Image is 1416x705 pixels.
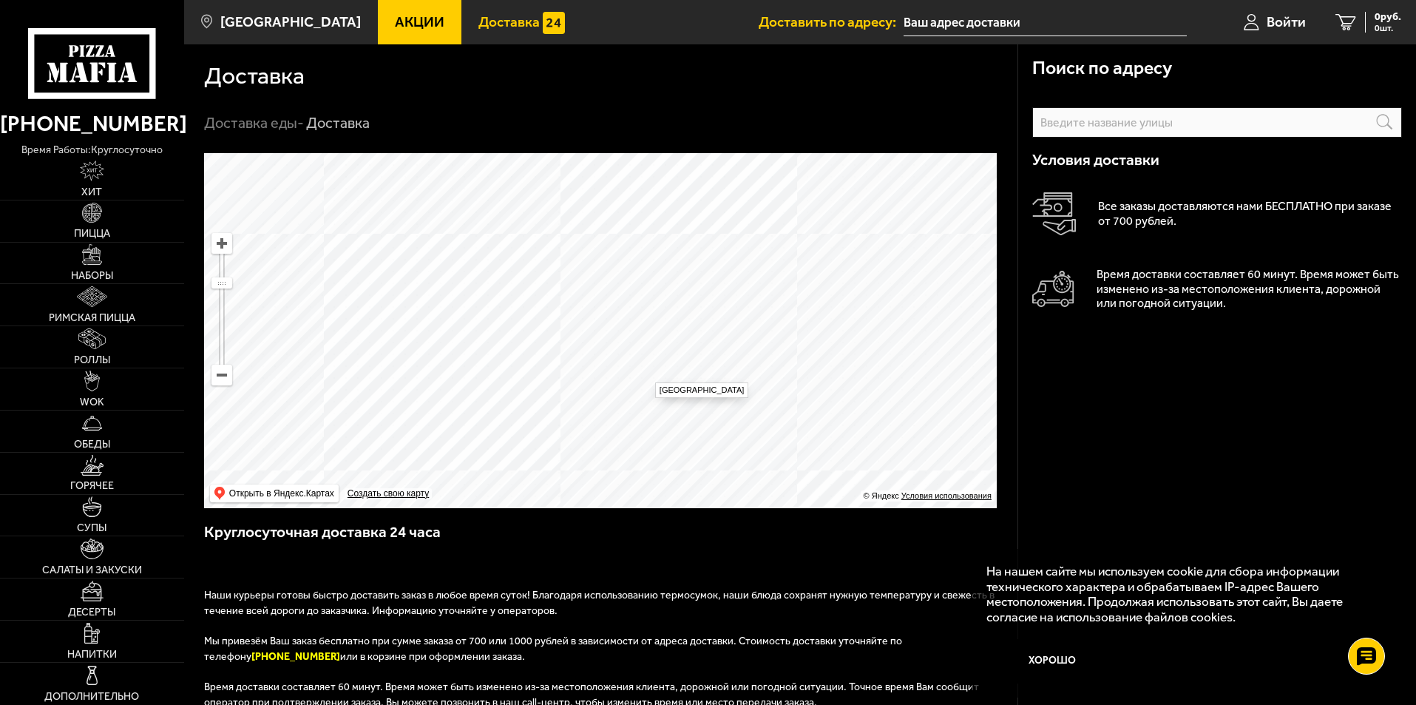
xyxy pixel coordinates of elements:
ymaps: Открыть в Яндекс.Картах [210,485,339,502]
h1: Доставка [204,64,305,88]
span: Пицца [74,229,110,239]
input: Ваш адрес доставки [904,9,1187,36]
span: [GEOGRAPHIC_DATA] [220,15,361,29]
button: Хорошо [986,639,1119,684]
span: Доставка [478,15,540,29]
span: 0 шт. [1375,24,1401,33]
input: Введите название улицы [1032,107,1402,138]
p: Время доставки составляет 60 минут. Время может быть изменено из-за местоположения клиента, дорож... [1097,267,1402,311]
span: Войти [1267,15,1306,29]
span: Роллы [74,355,110,365]
span: Мы привезём Ваш заказ бесплатно при сумме заказа от 700 или 1000 рублей в зависимости от адреса д... [204,635,902,663]
span: Дополнительно [44,692,139,702]
span: Наборы [71,271,113,281]
span: Римская пицца [49,313,135,323]
span: Десерты [68,607,115,618]
ymaps: © Яндекс [864,491,899,500]
div: Доставка [306,114,370,133]
span: WOK [80,397,104,408]
img: 15daf4d41897b9f0e9f617042186c801.svg [543,12,565,34]
b: [PHONE_NUMBER] [251,650,340,663]
h3: Круглосуточная доставка 24 часа [204,522,998,558]
span: Наши курьеры готовы быстро доставить заказ в любое время суток! Благодаря использованию термосумо... [204,589,995,617]
h3: Поиск по адресу [1032,59,1172,78]
a: Доставка еды- [204,114,304,132]
h3: Условия доставки [1032,152,1402,168]
ymaps: [GEOGRAPHIC_DATA] [660,385,745,394]
span: Доставить по адресу: [759,15,904,29]
span: Акции [395,15,444,29]
span: Хит [81,187,102,198]
a: Условия использования [901,491,992,500]
p: На нашем сайте мы используем cookie для сбора информации технического характера и обрабатываем IP... [986,564,1373,625]
img: Оплата доставки [1032,192,1076,236]
span: 0 руб. [1375,12,1401,22]
a: Создать свою карту [345,488,432,499]
ymaps: Открыть в Яндекс.Картах [229,485,334,502]
span: Обеды [74,439,110,450]
img: Автомобиль доставки [1032,271,1074,307]
span: Напитки [67,650,117,660]
span: Салаты и закуски [42,565,142,576]
span: Супы [77,523,106,533]
span: Горячее [70,481,114,491]
p: Все заказы доставляются нами БЕСПЛАТНО при заказе от 700 рублей. [1098,199,1402,229]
